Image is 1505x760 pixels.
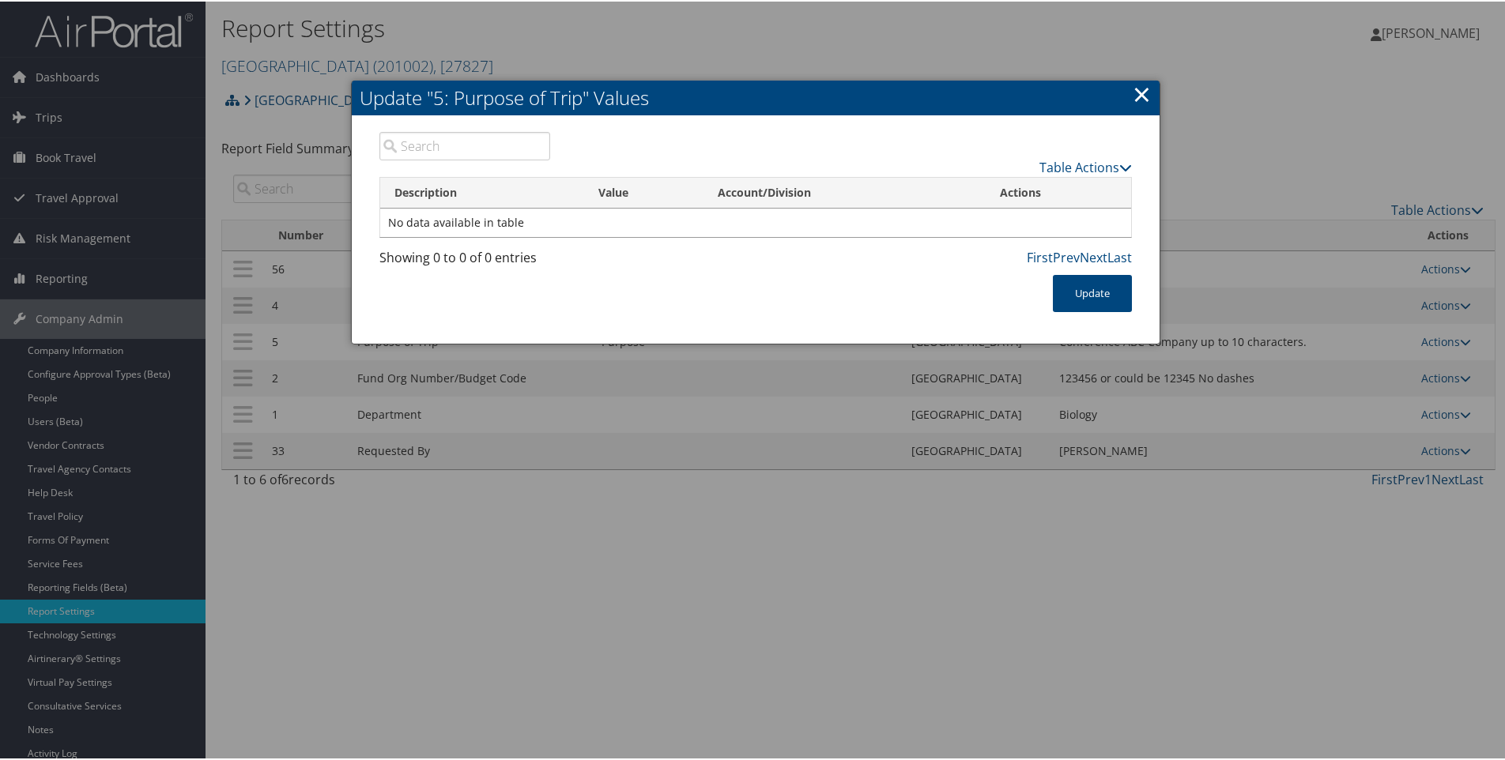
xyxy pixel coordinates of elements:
th: Description: activate to sort column descending [380,176,584,207]
th: Actions [986,176,1131,207]
h2: Update "5: Purpose of Trip" Values [352,79,1160,114]
a: Table Actions [1039,157,1132,175]
a: First [1027,247,1053,265]
input: Search [379,130,550,159]
td: No data available in table [380,207,1131,235]
button: Update [1053,273,1132,310]
a: Next [1080,247,1107,265]
div: Showing 0 to 0 of 0 entries [379,246,550,273]
a: Last [1107,247,1132,265]
a: × [1133,77,1151,108]
th: Account/Division: activate to sort column ascending [703,176,986,207]
th: Value: activate to sort column ascending [584,176,703,207]
a: Prev [1053,247,1080,265]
